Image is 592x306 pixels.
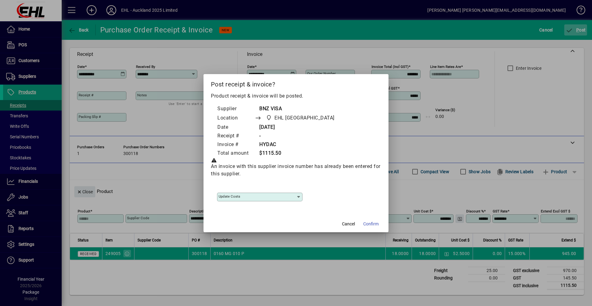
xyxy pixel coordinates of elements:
td: Location [217,113,255,123]
td: Invoice # [217,140,255,149]
td: - [255,132,346,140]
td: Receipt # [217,132,255,140]
div: An invoice with this supplier invoice number has already been entered for this supplier. [211,158,381,178]
td: BNZ VISA [255,105,346,113]
td: HYDAC [255,140,346,149]
p: Product receipt & invoice will be posted. [211,92,381,100]
td: Date [217,123,255,132]
span: Confirm [363,221,379,227]
td: Supplier [217,105,255,113]
span: EHL AUCKLAND [264,114,337,122]
td: [DATE] [255,123,346,132]
button: Cancel [339,219,358,230]
span: Cancel [342,221,355,227]
td: Total amount [217,149,255,158]
td: $1115.50 [255,149,346,158]
span: EHL [GEOGRAPHIC_DATA] [274,114,335,122]
h2: Post receipt & invoice? [203,74,388,92]
mat-label: Update costs [219,194,240,199]
button: Confirm [361,219,381,230]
